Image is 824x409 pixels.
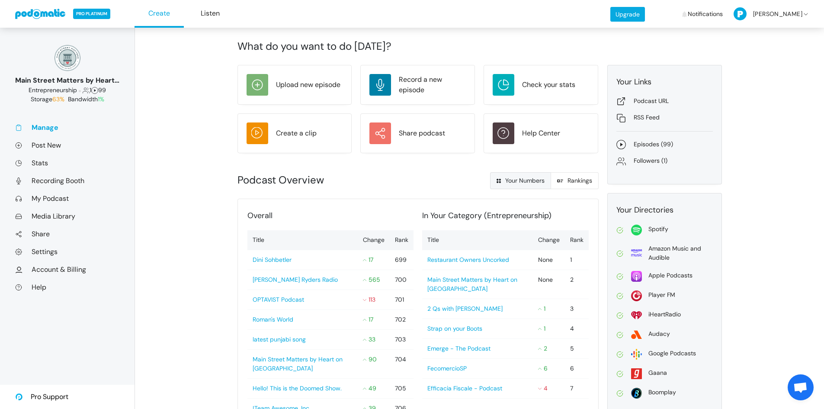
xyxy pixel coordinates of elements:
td: 700 [390,270,414,290]
span: Notifications [688,1,723,27]
a: Media Library [15,212,119,221]
td: 7 [565,379,589,399]
a: Create [135,0,184,28]
div: Your Directories [616,204,713,216]
td: 702 [390,310,414,330]
td: 699 [390,250,414,270]
a: Check your stats [493,74,589,96]
a: Rankings [551,172,599,189]
a: Share [15,229,119,238]
div: Check your stats [522,80,575,90]
a: Stats [15,158,119,167]
div: Create a clip [276,128,317,138]
td: 565 [358,270,390,290]
a: Player FM [616,290,713,301]
td: 90 [358,350,390,379]
a: Manage [15,123,119,132]
a: Listen [186,0,235,28]
span: Followers [83,86,90,94]
div: Share podcast [399,128,445,138]
a: Hello! This is the Doomed Show. [253,384,342,392]
img: boomplay-2b96be17c781bb6067f62690a2aa74937c828758cf5668dffdf1db111eff7552.svg [631,388,642,399]
div: Google Podcasts [648,349,696,358]
a: Gaana [616,368,713,379]
a: Pro Support [15,385,68,409]
a: Record a new episode [369,74,466,96]
span: Storage [31,95,66,103]
a: Apple Podcasts [616,271,713,282]
span: Business: Entrepreneurship [29,86,77,94]
a: FecomercioSP [427,364,467,372]
td: 705 [390,379,414,399]
a: Main Street Matters by Heart on [GEOGRAPHIC_DATA] [253,355,343,372]
div: 1 99 [15,86,119,95]
a: Roman's World [253,316,293,323]
div: Open chat [788,374,814,400]
td: 1 [533,319,565,339]
a: Upload new episode [247,74,343,96]
td: 17 [358,250,390,270]
div: What do you want to do [DATE]? [237,39,722,54]
a: Boomplay [616,388,713,399]
th: Title [247,230,358,250]
a: Podcast URL [616,97,713,106]
td: None [533,270,565,299]
th: Rank [390,230,414,250]
td: 5 [565,339,589,359]
span: [PERSON_NAME] [753,1,802,27]
a: Help Center [493,122,589,144]
td: 703 [390,330,414,350]
td: 6 [533,359,565,379]
a: latest punjabi song [253,335,306,343]
div: iHeartRadio [648,310,681,319]
img: spotify-814d7a4412f2fa8a87278c8d4c03771221523d6a641bdc26ea993aaf80ac4ffe.svg [631,225,642,235]
div: Overall [247,210,414,222]
div: In Your Category (Entrepreneurship) [422,210,589,222]
div: Boomplay [648,388,676,397]
div: Audacy [648,329,670,338]
span: Bandwidth [68,95,104,103]
td: 2 [565,270,589,299]
img: 150x150_17130234.png [55,45,80,71]
div: Gaana [648,368,667,377]
a: Audacy [616,329,713,340]
div: Record a new episode [399,74,466,95]
th: Title [422,230,533,250]
a: Episodes (99) [616,140,713,149]
img: gaana-acdc428d6f3a8bcf3dfc61bc87d1a5ed65c1dda5025f5609f03e44ab3dd96560.svg [631,368,642,379]
a: RSS Feed [616,113,713,122]
a: Strap on your Boots [427,325,482,332]
td: 113 [358,290,390,310]
div: Podcast Overview [237,172,414,188]
a: Help [15,283,119,292]
div: Spotify [648,225,668,234]
td: 49 [358,379,390,399]
td: 2 [533,339,565,359]
div: Upload new episode [276,80,340,90]
a: Recording Booth [15,176,119,185]
div: Help Center [522,128,560,138]
th: Change [533,230,565,250]
td: 1 [565,250,589,270]
div: Player FM [648,290,675,300]
a: Post New [15,141,119,150]
img: i_heart_radio-0fea502c98f50158959bea423c94b18391c60ffcc3494be34c3ccd60b54f1ade.svg [631,310,642,321]
a: Restaurant Owners Uncorked [427,256,509,264]
a: Create a clip [247,122,343,144]
th: Rank [565,230,589,250]
a: Main Street Matters by Heart on [GEOGRAPHIC_DATA] [427,276,517,293]
a: Amazon Music and Audible [616,244,713,262]
td: 701 [390,290,414,310]
span: PRO PLATINUM [73,9,110,19]
a: Dini Sohbetler [253,256,292,264]
th: Change [358,230,390,250]
img: google-2dbf3626bd965f54f93204bbf7eeb1470465527e396fa5b4ad72d911f40d0c40.svg [631,349,642,360]
div: Main Street Matters by Heart on [GEOGRAPHIC_DATA] [15,75,119,86]
td: 6 [565,359,589,379]
a: Google Podcasts [616,349,713,360]
td: None [533,250,565,270]
a: [PERSON_NAME] Ryders Radio [253,276,338,283]
td: 4 [565,319,589,339]
span: 1% [98,95,104,103]
img: audacy-5d0199fadc8dc77acc7c395e9e27ef384d0cbdead77bf92d3603ebf283057071.svg [631,329,642,340]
